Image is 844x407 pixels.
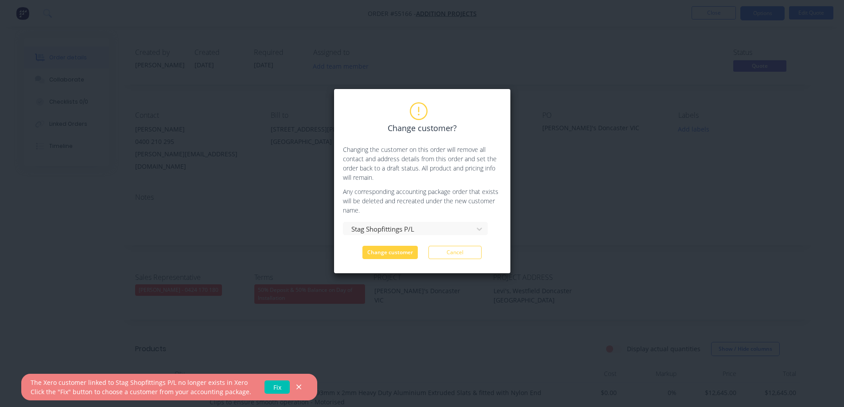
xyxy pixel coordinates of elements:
[343,145,502,182] p: Changing the customer on this order will remove all contact and address details from this order a...
[362,246,418,259] button: Change customer
[428,246,482,259] button: Cancel
[388,122,457,134] span: Change customer?
[264,380,290,394] a: Fix
[343,187,502,215] p: Any corresponding accounting package order that exists will be deleted and recreated under the ne...
[31,378,251,396] div: The Xero customer linked to Stag Shopfittings P/L no longer exists in Xero Click the "Fix" button...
